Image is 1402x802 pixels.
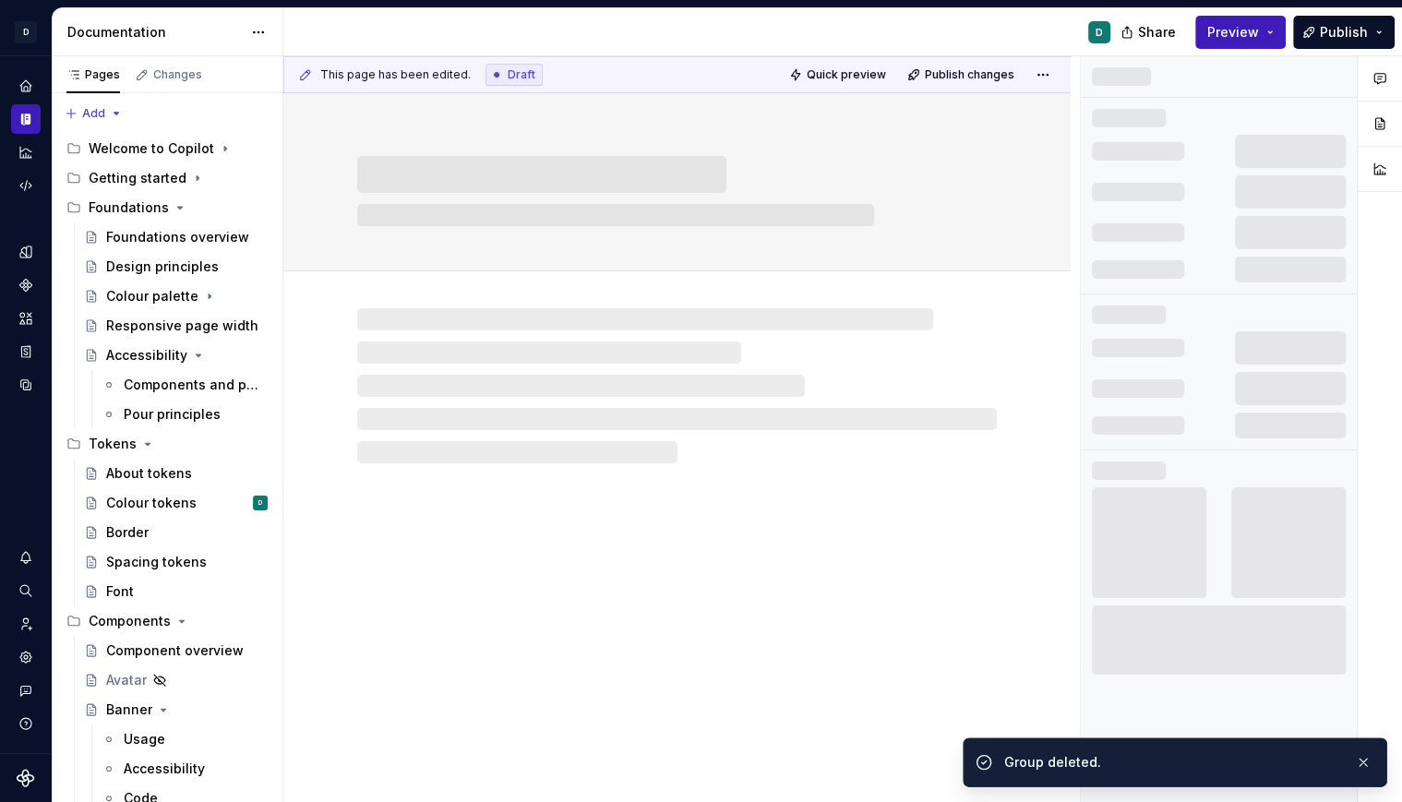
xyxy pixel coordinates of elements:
[508,67,535,82] span: Draft
[106,464,192,483] div: About tokens
[11,270,41,300] a: Components
[1111,16,1188,49] button: Share
[106,582,134,601] div: Font
[106,671,147,689] div: Avatar
[11,304,41,333] a: Assets
[1293,16,1395,49] button: Publish
[89,435,137,453] div: Tokens
[77,252,275,281] a: Design principles
[77,311,275,341] a: Responsive page width
[59,429,275,459] div: Tokens
[11,171,41,200] a: Code automation
[17,769,35,787] svg: Supernova Logo
[106,523,149,542] div: Border
[94,400,275,429] a: Pour principles
[59,606,275,636] div: Components
[1320,23,1368,42] span: Publish
[77,281,275,311] a: Colour palette
[784,62,894,88] button: Quick preview
[77,222,275,252] a: Foundations overview
[11,576,41,605] button: Search ⌘K
[11,337,41,366] a: Storybook stories
[124,405,221,424] div: Pour principles
[59,193,275,222] div: Foundations
[77,488,275,518] a: Colour tokensD
[77,459,275,488] a: About tokens
[925,67,1014,82] span: Publish changes
[11,609,41,639] a: Invite team
[77,636,275,665] a: Component overview
[82,106,105,121] span: Add
[94,724,275,754] a: Usage
[902,62,1023,88] button: Publish changes
[11,370,41,400] a: Data sources
[59,163,275,193] div: Getting started
[106,700,152,719] div: Banner
[15,21,37,43] div: D
[67,23,242,42] div: Documentation
[106,228,249,246] div: Foundations overview
[4,12,48,52] button: D
[11,237,41,267] a: Design tokens
[807,67,886,82] span: Quick preview
[106,553,207,571] div: Spacing tokens
[59,134,275,163] div: Welcome to Copilot
[106,346,187,365] div: Accessibility
[66,67,120,82] div: Pages
[153,67,202,82] div: Changes
[89,169,186,187] div: Getting started
[258,494,262,512] div: D
[77,665,275,695] a: Avatar
[89,612,171,630] div: Components
[124,730,165,748] div: Usage
[11,71,41,101] a: Home
[106,494,197,512] div: Colour tokens
[11,104,41,134] a: Documentation
[106,287,198,305] div: Colour palette
[94,370,275,400] a: Components and patterns
[77,577,275,606] a: Font
[1096,25,1103,40] div: D
[1138,23,1176,42] span: Share
[59,101,128,126] button: Add
[106,257,219,276] div: Design principles
[89,139,214,158] div: Welcome to Copilot
[77,518,275,547] a: Border
[77,695,275,724] a: Banner
[11,543,41,572] button: Notifications
[1004,753,1340,772] div: Group deleted.
[124,376,264,394] div: Components and patterns
[77,341,275,370] a: Accessibility
[320,67,471,82] span: This page has been edited.
[1195,16,1286,49] button: Preview
[94,754,275,784] a: Accessibility
[106,317,258,335] div: Responsive page width
[77,547,275,577] a: Spacing tokens
[11,642,41,672] a: Settings
[124,760,205,778] div: Accessibility
[11,138,41,167] a: Analytics
[1207,23,1259,42] span: Preview
[89,198,169,217] div: Foundations
[11,676,41,705] button: Contact support
[106,641,244,660] div: Component overview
